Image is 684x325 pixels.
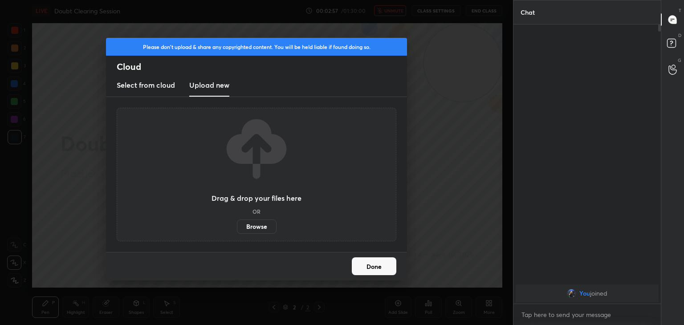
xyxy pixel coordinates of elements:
[189,80,229,90] h3: Upload new
[513,283,661,304] div: grid
[513,0,542,24] p: Chat
[679,7,681,14] p: T
[352,257,396,275] button: Done
[212,195,301,202] h3: Drag & drop your files here
[678,57,681,64] p: G
[579,290,590,297] span: You
[106,38,407,56] div: Please don't upload & share any copyrighted content. You will be held liable if found doing so.
[117,80,175,90] h3: Select from cloud
[678,32,681,39] p: D
[590,290,607,297] span: joined
[252,209,261,214] h5: OR
[117,61,407,73] h2: Cloud
[567,289,576,298] img: d89acffa0b7b45d28d6908ca2ce42307.jpg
